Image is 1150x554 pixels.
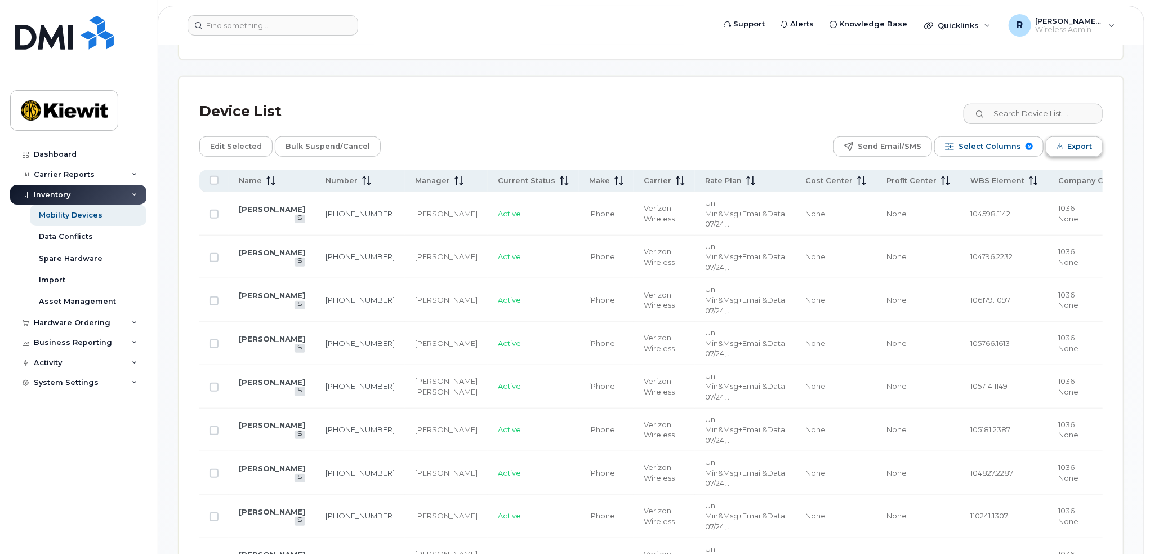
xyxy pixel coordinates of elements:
[415,387,478,397] div: [PERSON_NAME]
[938,21,979,30] span: Quicklinks
[295,387,305,396] a: View Last Bill
[1058,463,1075,472] span: 1036
[959,138,1021,155] span: Select Columns
[1058,376,1075,385] span: 1036
[1058,387,1078,396] span: None
[886,468,907,477] span: None
[1036,25,1103,34] span: Wireless Admin
[415,468,478,478] div: [PERSON_NAME]
[498,209,521,218] span: Active
[1058,517,1078,526] span: None
[239,176,262,186] span: Name
[705,285,785,314] span: Unl Min&Msg+Email&Data 07/24, Unl Min&Msg+Email&Data 08/24
[239,205,305,214] a: [PERSON_NAME]
[805,425,826,434] span: None
[589,425,615,434] span: iPhone
[295,474,305,482] a: View Last Bill
[295,258,305,266] a: View Last Bill
[644,176,671,186] span: Carrier
[934,136,1044,157] button: Select Columns 9
[326,252,395,261] a: [PHONE_NUMBER]
[1058,473,1078,482] span: None
[790,19,814,30] span: Alerts
[805,382,826,391] span: None
[1058,203,1075,212] span: 1036
[286,138,370,155] span: Bulk Suspend/Cancel
[295,215,305,223] a: View Last Bill
[1058,344,1078,353] span: None
[1017,19,1023,32] span: R
[239,378,305,387] a: [PERSON_NAME]
[589,176,610,186] span: Make
[822,13,915,36] a: Knowledge Base
[1058,214,1078,223] span: None
[210,138,262,155] span: Edit Selected
[1058,506,1075,515] span: 1036
[415,176,450,186] span: Manager
[498,468,521,477] span: Active
[1058,333,1075,342] span: 1036
[295,517,305,525] a: View Last Bill
[199,136,273,157] button: Edit Selected
[498,339,521,348] span: Active
[805,511,826,520] span: None
[1058,430,1078,439] span: None
[498,176,555,186] span: Current Status
[498,252,521,261] span: Active
[705,501,785,531] span: Unl Min&Msg+Email&Data 07/24, Unl Min&Msg+Email&Data 08/24
[644,506,675,526] span: Verizon Wireless
[733,19,765,30] span: Support
[1058,247,1075,256] span: 1036
[326,468,395,477] a: [PHONE_NUMBER]
[1058,258,1078,267] span: None
[644,463,675,482] span: Verizon Wireless
[295,344,305,353] a: View Last Bill
[326,176,358,186] span: Number
[805,339,826,348] span: None
[886,209,907,218] span: None
[970,468,1013,477] span: 104827.2287
[1101,505,1142,546] iframe: Messenger Launcher
[970,382,1008,391] span: 105714.1149
[886,425,907,434] span: None
[275,136,381,157] button: Bulk Suspend/Cancel
[805,252,826,261] span: None
[415,511,478,521] div: [PERSON_NAME]
[415,251,478,262] div: [PERSON_NAME]
[1067,138,1092,155] span: Export
[644,290,675,310] span: Verizon Wireless
[589,252,615,261] span: iPhone
[326,209,395,218] a: [PHONE_NUMBER]
[199,97,282,126] div: Device List
[644,203,675,223] span: Verizon Wireless
[705,415,785,445] span: Unl Min&Msg+Email&Data 07/24, Unl Min&Msg+Email&Data 08/24
[805,176,853,186] span: Cost Center
[1046,136,1103,157] button: Export
[970,176,1024,186] span: WBS Element
[839,19,907,30] span: Knowledge Base
[498,382,521,391] span: Active
[589,511,615,520] span: iPhone
[1001,14,1123,37] div: Ryan.Walsh
[1058,290,1075,299] span: 1036
[644,333,675,353] span: Verizon Wireless
[886,382,907,391] span: None
[970,511,1008,520] span: 110241.1307
[498,511,521,520] span: Active
[498,425,521,434] span: Active
[295,431,305,439] a: View Last Bill
[705,371,785,401] span: Unl Min&Msg+Email&Data 07/24, Unl Min&Msg+Email&Data 08/24
[705,242,785,272] span: Unl Min&Msg+Email&Data 07/24, Unl Min&Msg+Email&Data 08/24
[295,301,305,309] a: View Last Bill
[415,295,478,305] div: [PERSON_NAME]
[326,511,395,520] a: [PHONE_NUMBER]
[239,334,305,343] a: [PERSON_NAME]
[970,425,1010,434] span: 105181.2387
[964,104,1103,124] input: Search Device List ...
[188,15,358,36] input: Find something...
[833,136,932,157] button: Send Email/SMS
[916,14,999,37] div: Quicklinks
[589,339,615,348] span: iPhone
[886,339,907,348] span: None
[716,13,773,36] a: Support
